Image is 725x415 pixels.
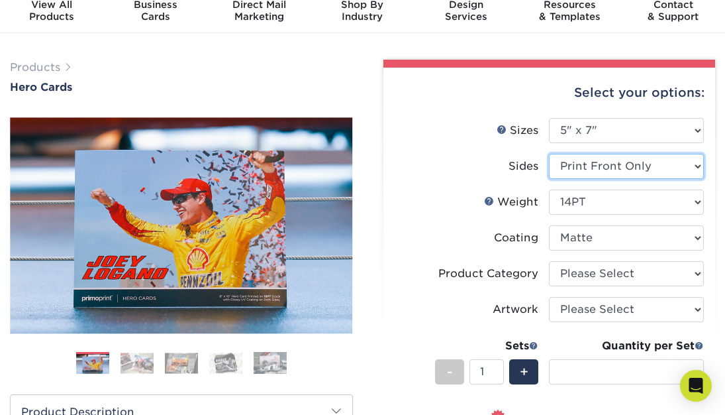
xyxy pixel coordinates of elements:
div: Artwork [493,302,538,318]
a: Products [10,61,60,74]
img: Hero Cards 04 [209,353,242,373]
div: Product Category [438,266,538,282]
img: Hero Cards 01 [10,117,353,333]
span: + [520,362,528,382]
img: Hero Cards 05 [254,351,287,375]
img: Hero Cards 01 [76,354,109,375]
img: Hero Cards 02 [121,353,154,373]
div: Open Intercom Messenger [680,370,712,402]
a: Hero Cards [10,81,353,93]
span: - [447,362,453,382]
div: Weight [484,194,538,210]
div: Select your options: [394,68,705,118]
div: Quantity per Set [549,338,704,354]
div: Sides [508,158,538,174]
img: Hero Cards 03 [165,353,198,373]
div: Sizes [497,123,538,139]
div: Sets [435,338,538,354]
div: Coating [494,230,538,246]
